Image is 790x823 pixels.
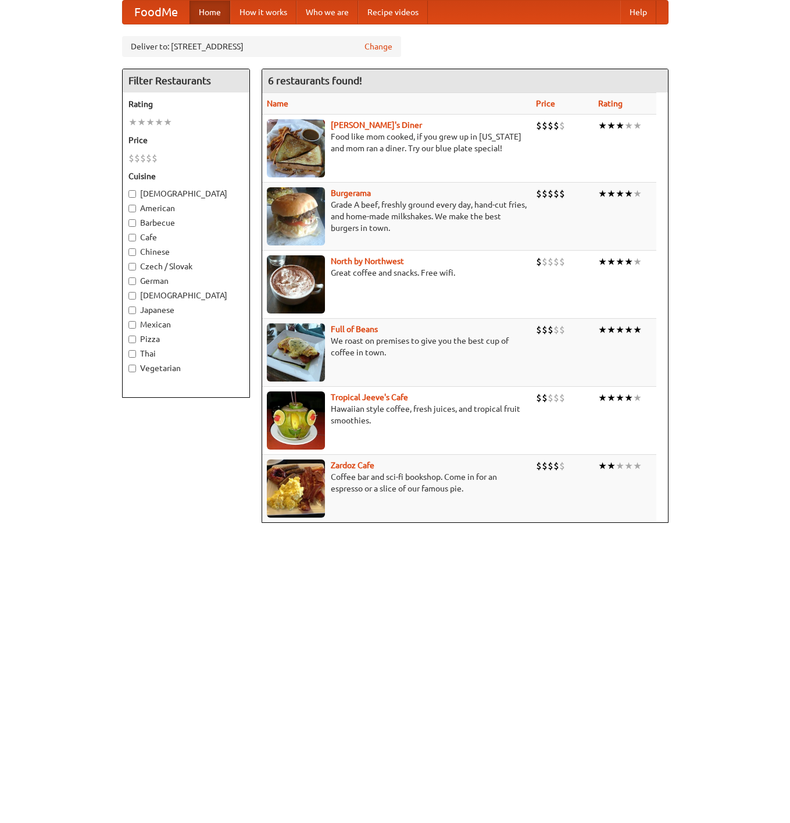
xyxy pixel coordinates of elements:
[123,69,249,92] h4: Filter Restaurants
[128,205,136,212] input: American
[616,187,624,200] li: ★
[607,391,616,404] li: ★
[598,255,607,268] li: ★
[128,307,136,314] input: Japanese
[123,1,190,24] a: FoodMe
[128,116,137,129] li: ★
[128,321,136,329] input: Mexican
[163,116,172,129] li: ★
[128,231,244,243] label: Cafe
[267,267,527,279] p: Great coffee and snacks. Free wifi.
[536,99,555,108] a: Price
[598,119,607,132] li: ★
[542,187,548,200] li: $
[267,323,325,382] img: beans.jpg
[128,333,244,345] label: Pizza
[128,290,244,301] label: [DEMOGRAPHIC_DATA]
[128,219,136,227] input: Barbecue
[559,255,565,268] li: $
[331,120,422,130] a: [PERSON_NAME]'s Diner
[331,256,404,266] b: North by Northwest
[553,119,559,132] li: $
[553,323,559,336] li: $
[331,325,378,334] a: Full of Beans
[267,187,325,245] img: burgerama.jpg
[146,116,155,129] li: ★
[536,187,542,200] li: $
[267,403,527,426] p: Hawaiian style coffee, fresh juices, and tropical fruit smoothies.
[548,323,553,336] li: $
[624,323,633,336] li: ★
[548,391,553,404] li: $
[542,119,548,132] li: $
[624,119,633,132] li: ★
[633,187,642,200] li: ★
[267,391,325,450] img: jeeves.jpg
[616,391,624,404] li: ★
[128,98,244,110] h5: Rating
[536,255,542,268] li: $
[128,319,244,330] label: Mexican
[616,255,624,268] li: ★
[128,190,136,198] input: [DEMOGRAPHIC_DATA]
[128,365,136,372] input: Vegetarian
[128,152,134,165] li: $
[620,1,656,24] a: Help
[633,391,642,404] li: ★
[128,234,136,241] input: Cafe
[128,246,244,258] label: Chinese
[633,459,642,472] li: ★
[559,119,565,132] li: $
[616,459,624,472] li: ★
[137,116,146,129] li: ★
[542,459,548,472] li: $
[128,336,136,343] input: Pizza
[128,188,244,199] label: [DEMOGRAPHIC_DATA]
[140,152,146,165] li: $
[155,116,163,129] li: ★
[559,391,565,404] li: $
[128,202,244,214] label: American
[536,119,542,132] li: $
[331,188,371,198] a: Burgerama
[598,391,607,404] li: ★
[553,459,559,472] li: $
[128,362,244,374] label: Vegetarian
[553,187,559,200] li: $
[128,304,244,316] label: Japanese
[536,391,542,404] li: $
[616,323,624,336] li: ★
[607,119,616,132] li: ★
[267,471,527,494] p: Coffee bar and sci-fi bookshop. Come in for an espresso or a slice of our famous pie.
[267,255,325,313] img: north.jpg
[559,459,565,472] li: $
[358,1,428,24] a: Recipe videos
[624,459,633,472] li: ★
[598,99,623,108] a: Rating
[128,261,244,272] label: Czech / Slovak
[542,323,548,336] li: $
[267,119,325,177] img: sallys.jpg
[542,255,548,268] li: $
[633,323,642,336] li: ★
[548,255,553,268] li: $
[268,75,362,86] ng-pluralize: 6 restaurants found!
[146,152,152,165] li: $
[598,187,607,200] li: ★
[559,323,565,336] li: $
[331,393,408,402] a: Tropical Jeeve's Cafe
[267,131,527,154] p: Food like mom cooked, if you grew up in [US_STATE] and mom ran a diner. Try our blue plate special!
[536,459,542,472] li: $
[267,459,325,518] img: zardoz.jpg
[548,187,553,200] li: $
[633,119,642,132] li: ★
[548,459,553,472] li: $
[128,217,244,229] label: Barbecue
[559,187,565,200] li: $
[331,461,374,470] b: Zardoz Cafe
[122,36,401,57] div: Deliver to: [STREET_ADDRESS]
